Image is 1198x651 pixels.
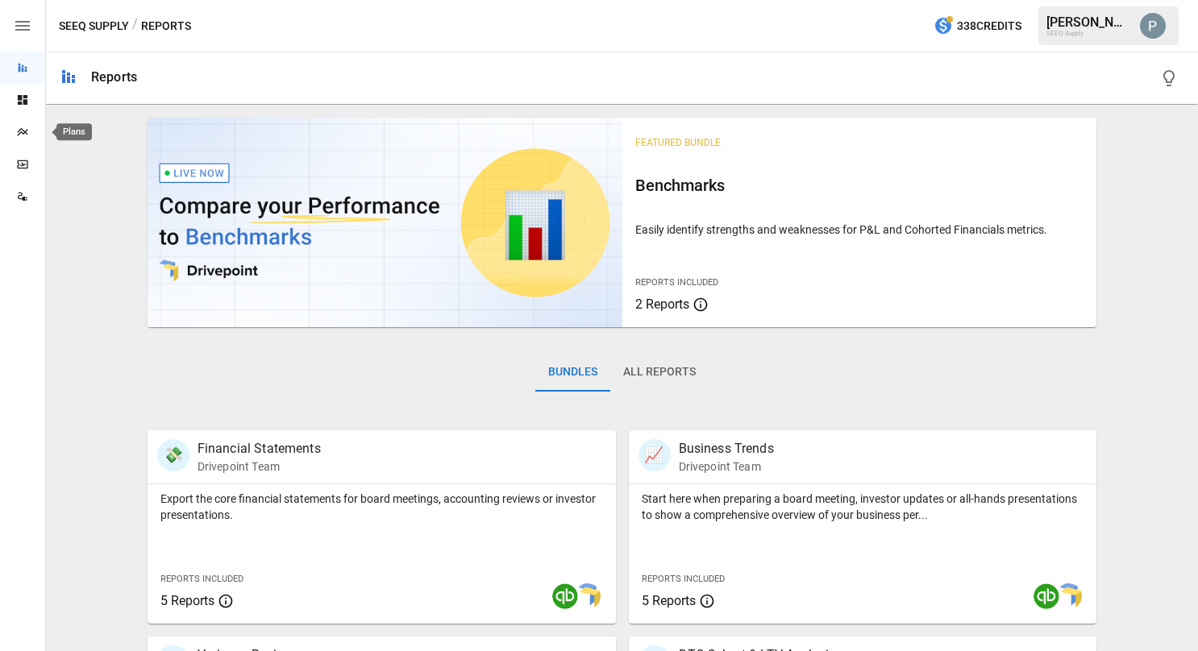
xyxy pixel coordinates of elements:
p: Drivepoint Team [198,458,321,475]
img: video thumbnail [148,118,622,327]
span: 5 Reports [160,593,214,608]
div: Plans [56,123,92,140]
img: Paul schoenecker [1140,13,1166,39]
span: Reports Included [160,574,243,584]
span: 5 Reports [642,593,696,608]
span: 2 Reports [635,296,689,312]
div: [PERSON_NAME] [1046,15,1130,30]
div: / [132,16,138,36]
button: SEEQ Supply [59,16,129,36]
img: smart model [1056,583,1082,609]
div: 📈 [639,439,671,471]
img: quickbooks [1034,583,1059,609]
button: Bundles [535,353,610,392]
p: Easily identify strengths and weaknesses for P&L and Cohorted Financials metrics. [635,222,1084,238]
div: 💸 [157,439,189,471]
h6: Benchmarks [635,172,1084,198]
p: Business Trends [679,439,774,458]
span: 338 Credits [957,16,1021,36]
button: Paul schoenecker [1130,3,1175,48]
button: All Reports [610,353,709,392]
span: Reports Included [642,574,725,584]
img: quickbooks [552,583,578,609]
button: 338Credits [927,11,1028,41]
div: Reports [91,69,137,85]
span: Reports Included [635,277,718,288]
p: Start here when preparing a board meeting, investor updates or all-hands presentations to show a ... [642,491,1084,523]
p: Drivepoint Team [679,458,774,475]
img: smart model [575,583,601,609]
div: SEEQ Supply [1046,30,1130,37]
p: Financial Statements [198,439,321,458]
span: Featured Bundle [635,137,721,148]
p: Export the core financial statements for board meetings, accounting reviews or investor presentat... [160,491,603,523]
